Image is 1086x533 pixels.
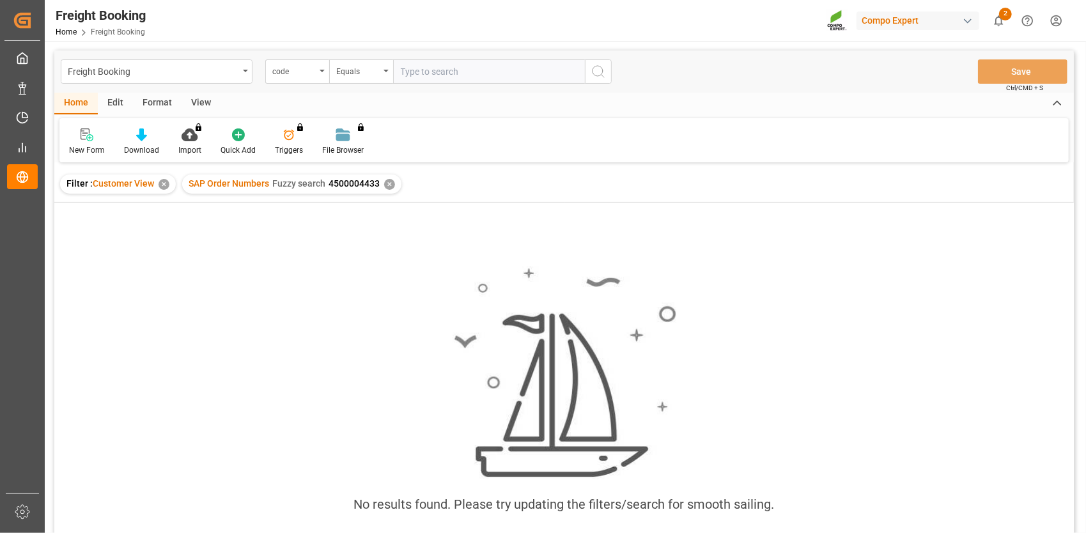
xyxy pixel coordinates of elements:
[189,178,269,189] span: SAP Order Numbers
[56,6,146,25] div: Freight Booking
[124,144,159,156] div: Download
[984,6,1013,35] button: show 2 new notifications
[66,178,93,189] span: Filter :
[221,144,256,156] div: Quick Add
[329,178,380,189] span: 4500004433
[68,63,238,79] div: Freight Booking
[1006,83,1043,93] span: Ctrl/CMD + S
[98,93,133,114] div: Edit
[329,59,393,84] button: open menu
[69,144,105,156] div: New Form
[1013,6,1042,35] button: Help Center
[54,93,98,114] div: Home
[585,59,612,84] button: search button
[354,495,775,514] div: No results found. Please try updating the filters/search for smooth sailing.
[857,8,984,33] button: Compo Expert
[93,178,154,189] span: Customer View
[265,59,329,84] button: open menu
[272,178,325,189] span: Fuzzy search
[61,59,252,84] button: open menu
[978,59,1067,84] button: Save
[133,93,182,114] div: Format
[272,63,316,77] div: code
[857,12,979,30] div: Compo Expert
[56,27,77,36] a: Home
[182,93,221,114] div: View
[393,59,585,84] input: Type to search
[159,179,169,190] div: ✕
[453,266,676,480] img: smooth_sailing.jpeg
[999,8,1012,20] span: 2
[384,179,395,190] div: ✕
[336,63,380,77] div: Equals
[827,10,848,32] img: Screenshot%202023-09-29%20at%2010.02.21.png_1712312052.png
